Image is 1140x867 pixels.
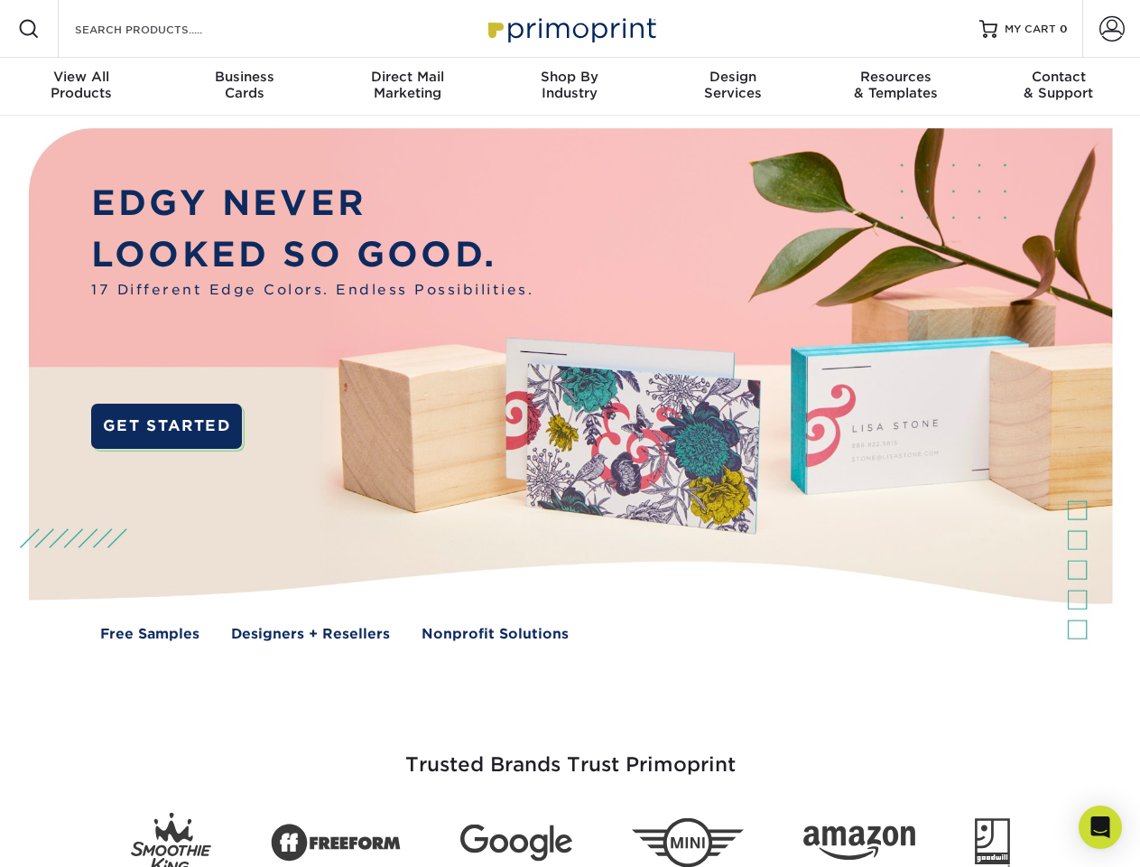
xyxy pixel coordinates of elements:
p: EDGY NEVER [91,178,533,229]
a: Direct MailMarketing [326,58,488,116]
a: Free Samples [100,624,199,645]
a: BusinessCards [162,58,325,116]
span: Design [652,69,814,85]
p: LOOKED SO GOOD. [91,229,533,281]
span: Contact [978,69,1140,85]
h3: Trusted Brands Trust Primoprint [42,710,1098,798]
img: Goodwill [975,818,1010,867]
span: Resources [814,69,977,85]
div: Open Intercom Messenger [1079,806,1122,849]
div: & Support [978,69,1140,101]
span: MY CART [1005,22,1056,37]
a: GET STARTED [91,404,242,449]
a: DesignServices [652,58,814,116]
div: Services [652,69,814,101]
span: Direct Mail [326,69,488,85]
span: 17 Different Edge Colors. Endless Possibilities. [91,280,533,301]
a: Designers + Resellers [231,624,390,645]
div: & Templates [814,69,977,101]
div: Cards [162,69,325,101]
img: Amazon [803,826,915,861]
a: Contact& Support [978,58,1140,116]
span: 0 [1060,23,1068,35]
span: Shop By [488,69,651,85]
a: Shop ByIndustry [488,58,651,116]
div: Marketing [326,69,488,101]
input: SEARCH PRODUCTS..... [73,18,249,40]
a: Nonprofit Solutions [422,624,569,645]
span: Business [162,69,325,85]
img: Primoprint [480,9,661,48]
img: Google [460,825,572,862]
a: Resources& Templates [814,58,977,116]
div: Industry [488,69,651,101]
